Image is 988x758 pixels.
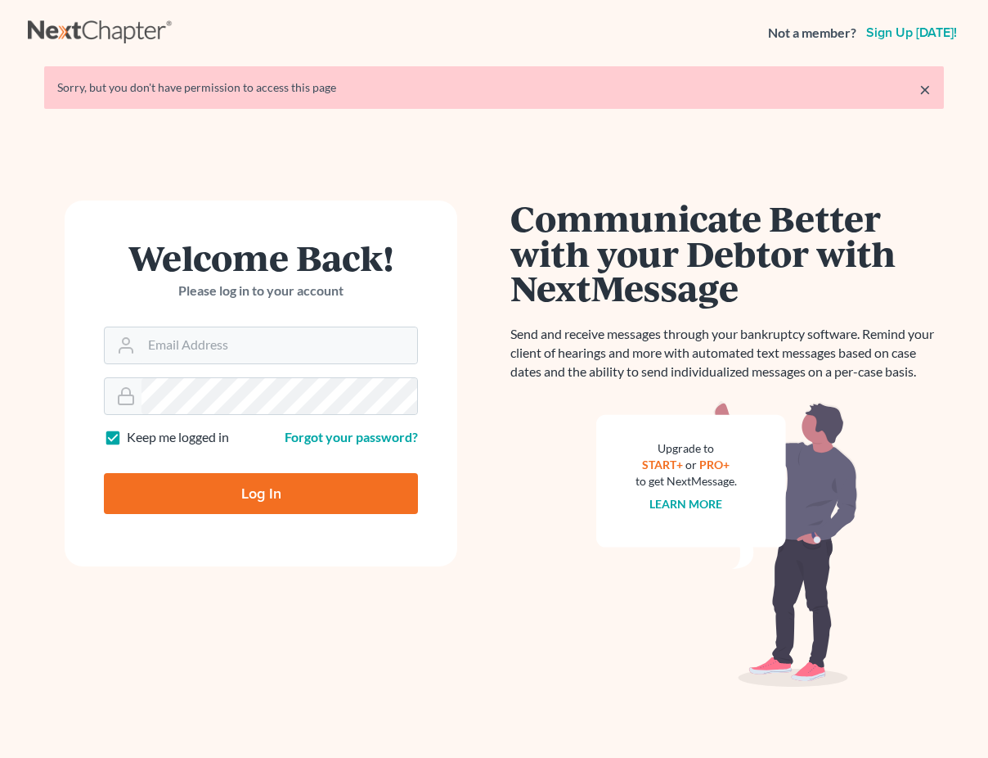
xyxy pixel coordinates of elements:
img: nextmessage_bg-59042aed3d76b12b5cd301f8e5b87938c9018125f34e5fa2b7a6b67550977c72.svg [596,401,858,688]
a: × [919,79,931,99]
label: Keep me logged in [127,428,229,447]
strong: Not a member? [768,24,856,43]
a: START+ [643,458,684,471]
div: Sorry, but you don't have permission to access this page [57,79,931,96]
h1: Welcome Back! [104,240,418,275]
p: Please log in to your account [104,282,418,300]
input: Email Address [141,327,417,363]
p: Send and receive messages through your bankruptcy software. Remind your client of hearings and mo... [510,325,944,381]
a: Learn more [650,497,723,511]
div: Upgrade to [635,440,737,457]
a: PRO+ [700,458,730,471]
input: Log In [104,473,418,514]
span: or [686,458,698,471]
div: to get NextMessage. [635,473,737,490]
a: Sign up [DATE]! [863,26,960,39]
a: Forgot your password? [285,429,418,444]
h1: Communicate Better with your Debtor with NextMessage [510,201,944,305]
